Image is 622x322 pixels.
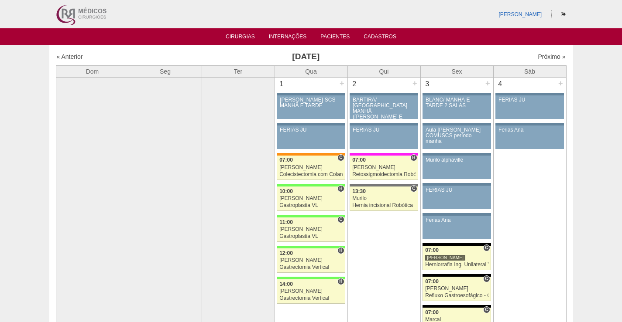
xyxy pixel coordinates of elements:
[279,188,293,194] span: 10:00
[347,65,420,77] th: Qui
[277,248,345,273] a: H 12:00 [PERSON_NAME] Gastrectomia Vertical
[425,254,465,261] div: [PERSON_NAME]
[498,127,561,133] div: Ferias Ana
[129,65,202,77] th: Seg
[493,65,566,77] th: Sáb
[423,183,491,186] div: Key: Aviso
[279,196,343,201] div: [PERSON_NAME]
[57,53,83,60] a: « Anterior
[279,157,293,163] span: 07:00
[320,34,350,42] a: Pacientes
[277,277,345,279] div: Key: Brasil
[279,203,343,208] div: Gastroplastia VL
[423,274,491,277] div: Key: Blanc
[279,258,343,263] div: [PERSON_NAME]
[226,34,255,42] a: Cirurgias
[277,93,345,95] div: Key: Aviso
[279,281,293,287] span: 14:00
[423,216,491,239] a: Ferias Ana
[337,278,344,285] span: Hospital
[179,51,433,63] h3: [DATE]
[352,203,416,208] div: Hernia incisional Robótica
[423,246,491,270] a: C 07:00 [PERSON_NAME] Herniorrafia Ing. Unilateral VL
[277,246,345,248] div: Key: Brasil
[275,78,289,91] div: 1
[352,172,416,177] div: Retossigmoidectomia Robótica
[338,78,346,89] div: +
[350,125,418,149] a: FERIAS JU
[410,154,417,161] span: Hospital
[353,127,415,133] div: FERIAS JU
[364,34,396,42] a: Cadastros
[277,184,345,186] div: Key: Brasil
[495,95,564,119] a: FERIAS JU
[350,95,418,119] a: BARTIRA/ [GEOGRAPHIC_DATA] MANHÃ ([PERSON_NAME] E ANA)/ SANTA JOANA -TARDE
[495,123,564,125] div: Key: Aviso
[277,125,345,149] a: FERIAS JU
[425,293,488,298] div: Refluxo Gastroesofágico - Cirurgia VL
[421,78,434,91] div: 3
[56,65,129,77] th: Dom
[423,277,491,301] a: C 07:00 [PERSON_NAME] Refluxo Gastroesofágico - Cirurgia VL
[425,286,488,291] div: [PERSON_NAME]
[279,295,343,301] div: Gastrectomia Vertical
[280,127,342,133] div: FERIAS JU
[423,243,491,246] div: Key: Blanc
[269,34,307,42] a: Internações
[426,217,488,223] div: Ferias Ana
[423,125,491,149] a: Aula [PERSON_NAME] COMUSCS período manha
[483,244,490,251] span: Consultório
[423,93,491,95] div: Key: Aviso
[277,156,345,180] a: C 07:00 [PERSON_NAME] Colecistectomia com Colangiografia VL
[498,97,561,103] div: FERIAS JU
[277,123,345,125] div: Key: Aviso
[495,93,564,95] div: Key: Aviso
[561,12,566,17] i: Sair
[280,97,342,108] div: [PERSON_NAME]-SCS MANHÃ E TARDE
[275,65,347,77] th: Qua
[352,188,366,194] span: 13:30
[279,250,293,256] span: 12:00
[352,157,366,163] span: 07:00
[423,153,491,156] div: Key: Aviso
[202,65,275,77] th: Ter
[350,184,418,186] div: Key: Santa Catarina
[484,78,491,89] div: +
[350,186,418,211] a: C 13:30 Murilo Hernia incisional Robótica
[411,78,419,89] div: +
[426,187,488,193] div: FERIAS JU
[423,213,491,216] div: Key: Aviso
[423,186,491,209] a: FERIAS JU
[498,11,542,17] a: [PERSON_NAME]
[483,275,490,282] span: Consultório
[277,153,345,156] div: Key: São Luiz - SCS
[337,216,344,223] span: Consultório
[423,156,491,179] a: Murilo alphaville
[279,288,343,294] div: [PERSON_NAME]
[410,185,417,192] span: Consultório
[279,234,343,239] div: Gastroplastia VL
[425,278,439,285] span: 07:00
[352,196,416,201] div: Murilo
[557,78,564,89] div: +
[426,127,488,145] div: Aula [PERSON_NAME] COMUSCS período manha
[423,305,491,308] div: Key: Blanc
[279,219,293,225] span: 11:00
[426,97,488,108] div: BLANC/ MANHÃ E TARDE 2 SALAS
[353,97,415,132] div: BARTIRA/ [GEOGRAPHIC_DATA] MANHÃ ([PERSON_NAME] E ANA)/ SANTA JOANA -TARDE
[483,306,490,313] span: Consultório
[350,156,418,180] a: H 07:00 [PERSON_NAME] Retossigmoidectomia Robótica
[348,78,361,91] div: 2
[277,279,345,304] a: H 14:00 [PERSON_NAME] Gastrectomia Vertical
[538,53,565,60] a: Próximo »
[423,95,491,119] a: BLANC/ MANHÃ E TARDE 2 SALAS
[426,157,488,163] div: Murilo alphaville
[494,78,507,91] div: 4
[352,165,416,170] div: [PERSON_NAME]
[350,123,418,125] div: Key: Aviso
[425,247,439,253] span: 07:00
[279,165,343,170] div: [PERSON_NAME]
[337,154,344,161] span: Consultório
[279,227,343,232] div: [PERSON_NAME]
[337,247,344,254] span: Hospital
